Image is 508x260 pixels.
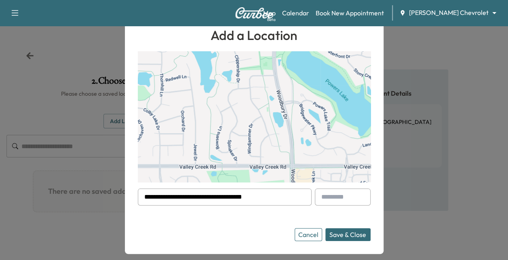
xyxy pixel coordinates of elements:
a: MapBeta [263,8,276,18]
span: [PERSON_NAME] Chevrolet [409,8,489,17]
a: Book New Appointment [316,8,384,18]
button: Cancel [295,228,322,241]
img: Curbee Logo [235,7,274,19]
button: Save & Close [325,228,371,241]
div: Beta [267,17,276,23]
h1: Add a Location [138,25,371,45]
a: Calendar [282,8,309,18]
